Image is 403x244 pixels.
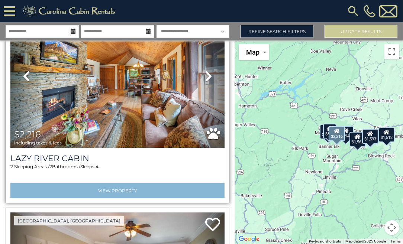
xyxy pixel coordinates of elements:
[19,4,122,19] img: Khaki-logo.png
[345,239,386,243] span: Map data ©2025 Google
[14,129,41,140] span: $2,216
[325,25,397,38] button: Update Results
[320,124,336,139] div: $1,312
[378,127,395,142] div: $1,512
[390,239,401,243] a: Terms (opens in new tab)
[10,163,225,181] div: Sleeping Areas / Bathrooms / Sleeps:
[237,234,261,244] img: Google
[309,239,341,244] button: Keyboard shortcuts
[14,216,124,225] a: [GEOGRAPHIC_DATA], [GEOGRAPHIC_DATA]
[349,132,366,147] div: $1,562
[49,164,52,169] span: 2
[362,5,377,17] a: [PHONE_NUMBER]
[384,44,399,59] button: Toggle fullscreen view
[239,44,269,60] button: Change map style
[237,234,261,244] a: Open this area in Google Maps (opens a new window)
[246,48,259,56] span: Map
[338,126,354,141] div: $1,948
[14,140,62,145] span: including taxes & fees
[323,124,336,139] div: $841
[10,4,225,148] img: thumbnail_169465347.jpeg
[329,126,345,141] div: $2,216
[205,217,220,233] a: Add to favorites
[346,4,360,18] img: search-regular.svg
[96,164,99,169] span: 4
[241,25,313,38] a: Refine Search Filters
[10,153,225,163] a: Lazy River Cabin
[10,183,225,198] a: View Property
[362,129,378,144] div: $1,593
[10,164,13,169] span: 2
[384,220,399,235] button: Map camera controls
